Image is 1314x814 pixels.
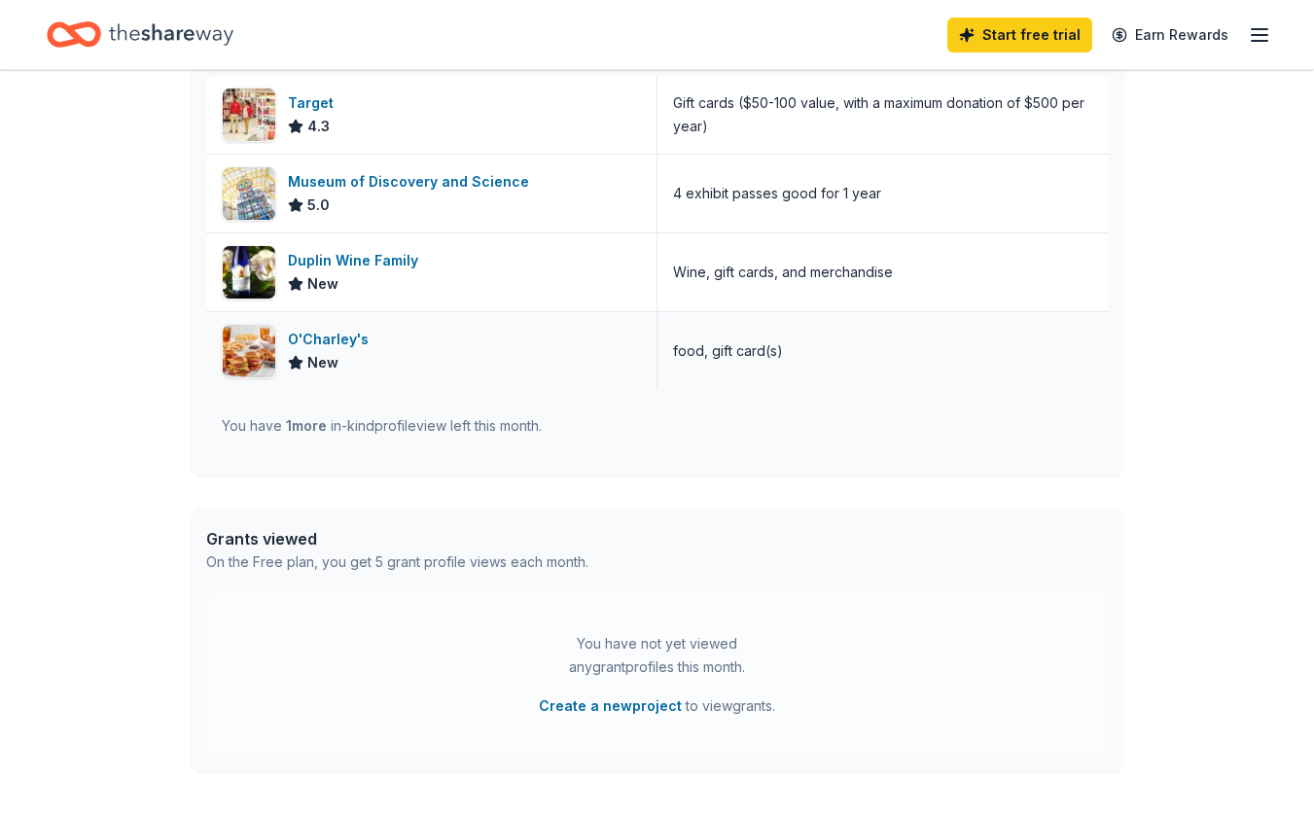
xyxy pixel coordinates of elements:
div: Museum of Discovery and Science [288,170,537,194]
div: food, gift card(s) [673,339,783,363]
img: Image for Museum of Discovery and Science [223,167,275,220]
img: Image for Duplin Wine Family [223,246,275,299]
span: 4.3 [307,115,330,138]
img: Image for O'Charley's [223,325,275,377]
div: Duplin Wine Family [288,249,426,272]
a: Home [47,12,233,57]
div: On the Free plan, you get 5 grant profile views each month. [206,550,588,574]
div: You have in-kind profile view left this month. [222,414,542,438]
a: Earn Rewards [1100,18,1240,53]
span: New [307,272,338,296]
button: Create a newproject [539,694,682,718]
span: 1 more [286,417,327,434]
img: Image for Target [223,88,275,141]
div: O'Charley's [288,328,376,351]
span: New [307,351,338,374]
span: 5.0 [307,194,330,217]
div: You have not yet viewed any grant profiles this month. [536,632,779,679]
div: 4 exhibit passes good for 1 year [673,182,881,205]
div: Target [288,91,341,115]
div: Wine, gift cards, and merchandise [673,261,893,284]
a: Start free trial [947,18,1092,53]
span: to view grants . [539,694,775,718]
div: Grants viewed [206,527,588,550]
div: Gift cards ($50-100 value, with a maximum donation of $500 per year) [673,91,1093,138]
